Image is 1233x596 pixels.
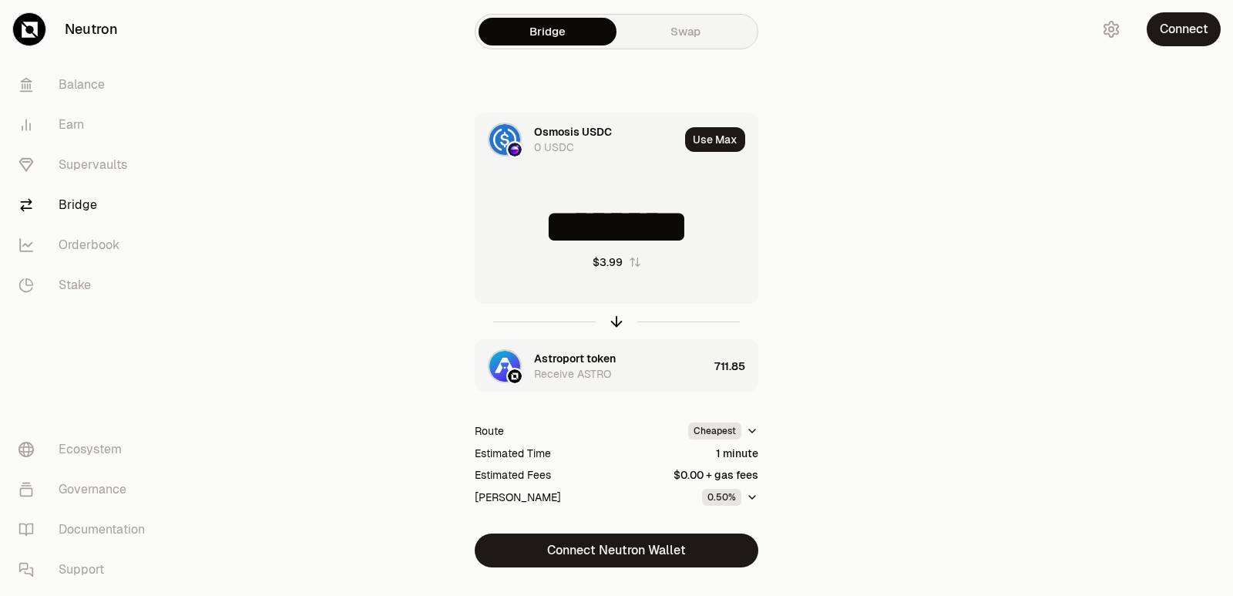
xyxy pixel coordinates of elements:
button: 0.50% [702,489,758,506]
a: Governance [6,470,166,510]
a: Bridge [479,18,616,45]
button: Use Max [685,127,745,152]
img: Osmosis Logo [508,143,522,157]
a: Swap [616,18,754,45]
div: USDC LogoOsmosis LogoOsmosis USDC0 USDC [475,113,679,166]
a: Support [6,550,166,590]
button: Connect Neutron Wallet [475,534,758,567]
div: Astroport token [534,351,616,366]
div: 1 minute [716,446,758,461]
button: Connect [1147,12,1221,46]
a: Ecosystem [6,429,166,470]
img: USDC Logo [489,124,520,155]
a: Documentation [6,510,166,550]
div: 0 USDC [534,140,574,155]
div: [PERSON_NAME] [475,490,561,505]
img: ASTRO Logo [489,351,520,382]
a: Bridge [6,185,166,225]
div: Route [475,423,504,439]
div: Osmosis USDC [534,124,612,140]
div: Estimated Time [475,446,551,461]
a: Orderbook [6,225,166,265]
div: ASTRO LogoNeutron LogoAstroport tokenReceive ASTRO [475,340,708,392]
div: $0.00 + gas fees [674,467,758,483]
div: $3.99 [593,254,623,270]
div: Cheapest [688,423,741,439]
img: Neutron Logo [508,369,522,383]
div: 711.85 [714,340,758,392]
button: ASTRO LogoNeutron LogoAstroport tokenReceive ASTRO711.85 [475,340,758,392]
button: Cheapest [688,423,758,439]
a: Supervaults [6,145,166,185]
a: Earn [6,105,166,145]
div: Receive ASTRO [534,366,611,382]
div: Estimated Fees [475,467,551,483]
button: $3.99 [593,254,641,270]
div: 0.50% [702,489,741,506]
a: Stake [6,265,166,305]
a: Balance [6,65,166,105]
